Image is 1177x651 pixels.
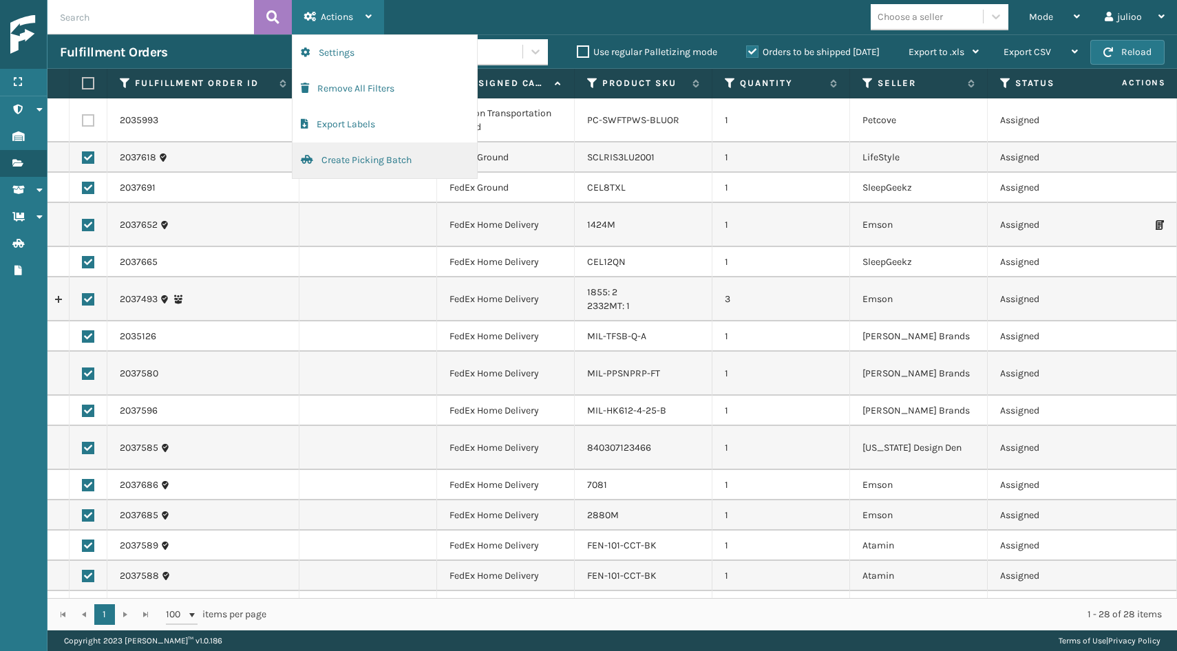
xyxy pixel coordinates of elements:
[587,114,679,126] a: PC-SWFTPWS-BLUOR
[850,203,988,247] td: Emson
[64,630,222,651] p: Copyright 2023 [PERSON_NAME]™ v 1.0.186
[850,591,988,621] td: SleepGeekz
[587,286,617,298] a: 1855: 2
[746,46,880,58] label: Orders to be shipped [DATE]
[712,321,850,352] td: 1
[120,539,158,553] a: 2037589
[850,500,988,531] td: Emson
[437,142,575,173] td: FedEx Ground
[120,367,158,381] a: 2037580
[437,500,575,531] td: FedEx Home Delivery
[465,77,548,89] label: Assigned Carrier Service
[587,405,666,416] a: MIL-HK612-4-25-B
[166,608,187,621] span: 100
[712,396,850,426] td: 1
[120,114,158,127] a: 2035993
[740,77,823,89] label: Quantity
[293,71,477,107] button: Remove All Filters
[120,569,159,583] a: 2037588
[850,142,988,173] td: LifeStyle
[988,247,1125,277] td: Assigned
[437,173,575,203] td: FedEx Ground
[850,470,988,500] td: Emson
[60,44,167,61] h3: Fulfillment Orders
[850,173,988,203] td: SleepGeekz
[120,151,156,164] a: 2037618
[850,561,988,591] td: Atamin
[120,218,158,232] a: 2037652
[293,107,477,142] button: Export Labels
[988,470,1125,500] td: Assigned
[878,77,961,89] label: Seller
[577,46,717,58] label: Use regular Palletizing mode
[988,321,1125,352] td: Assigned
[587,540,657,551] a: FEN-101-CCT-BK
[988,500,1125,531] td: Assigned
[988,173,1125,203] td: Assigned
[120,509,158,522] a: 2037685
[120,404,158,418] a: 2037596
[166,604,266,625] span: items per page
[1079,72,1174,94] span: Actions
[286,608,1162,621] div: 1 - 28 of 28 items
[1156,220,1164,230] i: Print Packing Slip
[321,11,353,23] span: Actions
[437,277,575,321] td: FedEx Home Delivery
[988,203,1125,247] td: Assigned
[988,142,1125,173] td: Assigned
[988,396,1125,426] td: Assigned
[120,441,158,455] a: 2037585
[712,531,850,561] td: 1
[602,77,686,89] label: Product SKU
[437,396,575,426] td: FedEx Home Delivery
[1108,636,1160,645] a: Privacy Policy
[850,426,988,470] td: [US_STATE] Design Den
[1090,40,1165,65] button: Reload
[850,352,988,396] td: [PERSON_NAME] Brands
[293,35,477,71] button: Settings
[10,15,134,54] img: logo
[712,426,850,470] td: 1
[1015,77,1099,89] label: Status
[120,181,156,195] a: 2037691
[988,352,1125,396] td: Assigned
[850,277,988,321] td: Emson
[988,531,1125,561] td: Assigned
[120,255,158,269] a: 2037665
[437,470,575,500] td: FedEx Home Delivery
[120,292,158,306] a: 2037493
[850,396,988,426] td: [PERSON_NAME] Brands
[1004,46,1051,58] span: Export CSV
[587,300,630,312] a: 2332MT: 1
[850,531,988,561] td: Atamin
[850,321,988,352] td: [PERSON_NAME] Brands
[587,479,607,491] a: 7081
[135,77,273,89] label: Fulfillment Order Id
[850,247,988,277] td: SleepGeekz
[712,203,850,247] td: 1
[1059,636,1106,645] a: Terms of Use
[712,591,850,621] td: 1
[988,98,1125,142] td: Assigned
[120,478,158,492] a: 2037686
[587,442,651,453] a: 840307123466
[712,247,850,277] td: 1
[878,10,943,24] div: Choose a seller
[120,330,156,343] a: 2035126
[437,426,575,470] td: FedEx Home Delivery
[988,561,1125,591] td: Assigned
[437,531,575,561] td: FedEx Home Delivery
[712,142,850,173] td: 1
[437,321,575,352] td: FedEx Home Delivery
[587,256,626,268] a: CEL12QN
[850,98,988,142] td: Petcove
[909,46,964,58] span: Export to .xls
[437,203,575,247] td: FedEx Home Delivery
[587,330,646,342] a: MIL-TFSB-Q-A
[712,470,850,500] td: 1
[1059,630,1160,651] div: |
[988,591,1125,621] td: Assigned
[988,426,1125,470] td: Assigned
[1029,11,1053,23] span: Mode
[712,352,850,396] td: 1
